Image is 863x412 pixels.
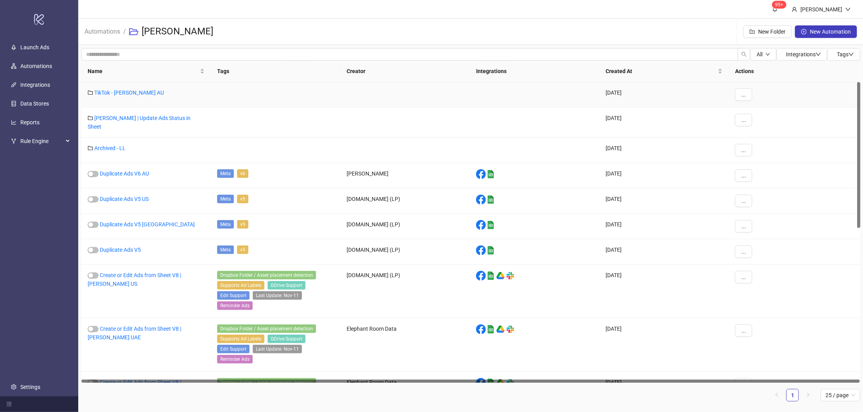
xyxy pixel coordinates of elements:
span: Dropbox Folder / Asset placement detection [217,378,316,387]
a: Launch Ads [20,45,49,51]
div: Elephant Room Data [340,318,470,372]
th: Creator [340,61,470,82]
span: v5 [237,195,248,203]
span: ... [741,274,746,280]
div: Page Size [821,389,860,401]
span: menu-fold [6,401,12,407]
span: Meta [217,220,234,229]
span: plus-circle [801,29,807,34]
div: [DOMAIN_NAME] (LP) [340,265,470,318]
div: [PERSON_NAME] [797,5,845,14]
th: Created At [599,61,729,82]
span: ... [741,91,746,98]
button: ... [735,271,752,283]
th: Actions [729,61,860,82]
span: Edit Support [217,291,250,300]
span: Name [88,67,198,75]
span: Last Update: Nov-11 [253,291,302,300]
button: ... [735,88,752,101]
button: left [771,389,783,401]
span: GDrive Support [268,335,306,343]
div: [DATE] [599,188,729,214]
button: ... [735,169,752,182]
span: New Automation [810,29,851,35]
span: ... [741,223,746,229]
button: ... [735,324,752,337]
span: right [806,392,811,397]
span: Created At [606,67,716,75]
button: ... [735,245,752,258]
span: folder-open [129,27,138,36]
span: folder [88,90,93,95]
span: Meta [217,195,234,203]
button: ... [735,114,752,126]
div: [DATE] [599,138,729,163]
span: search [741,52,747,57]
a: Create or Edit Ads from Sheet V8 | [PERSON_NAME] US [88,272,181,287]
span: down [816,52,821,57]
span: v5 [237,220,248,229]
li: Next Page [802,389,814,401]
span: down [845,7,851,12]
th: Name [81,61,211,82]
button: ... [735,195,752,207]
span: folder-add [750,29,755,34]
span: down [849,52,854,57]
a: Create or Edit Ads from Sheet V8 | [PERSON_NAME] UAE [88,326,181,340]
button: right [802,389,814,401]
span: fork [11,139,16,144]
span: down [766,52,770,57]
span: New Folder [758,29,786,35]
li: 1 [786,389,799,401]
span: All [757,51,762,57]
span: Meta [217,245,234,254]
div: [DOMAIN_NAME] (LP) [340,188,470,214]
a: Archived - LL [94,145,126,151]
span: ... [741,328,746,334]
span: Reminder Ads [217,355,253,364]
h3: [PERSON_NAME] [142,25,213,38]
div: [DATE] [599,265,729,318]
div: [DATE] [599,318,729,372]
a: Automations [20,63,52,70]
a: Duplicate Ads V5 [GEOGRAPHIC_DATA] [100,221,195,227]
button: Alldown [750,48,777,61]
span: v6 [237,169,248,178]
span: Dropbox Folder / Asset placement detection [217,271,316,279]
li: Previous Page [771,389,783,401]
div: [PERSON_NAME] [340,163,470,188]
span: ... [741,198,746,204]
th: Integrations [470,61,599,82]
th: Tags [211,61,340,82]
span: Dropbox Folder / Asset placement detection [217,324,316,333]
div: [DOMAIN_NAME] (LP) [340,239,470,265]
a: Integrations [20,82,50,88]
span: Edit Support [217,345,250,353]
div: [DATE] [599,214,729,239]
a: [PERSON_NAME] | Update Ads Status in Sheet [88,115,191,130]
div: [DOMAIN_NAME] (LP) [340,214,470,239]
span: left [775,392,779,397]
span: Supports Ad Labels [217,281,264,290]
div: [DATE] [599,163,729,188]
a: Create or Edit Ads from Sheet V8 | [PERSON_NAME] SG [88,379,181,394]
div: [DATE] [599,239,729,265]
a: Reports [20,120,40,126]
span: ... [741,147,746,153]
span: ... [741,117,746,123]
span: Rule Engine [20,134,63,149]
span: Tags [837,51,854,57]
span: Integrations [786,51,821,57]
button: ... [735,144,752,156]
span: ... [741,249,746,255]
button: Integrationsdown [777,48,827,61]
button: New Automation [795,25,857,38]
a: Duplicate Ads V5 [100,247,141,253]
span: Last Update: Nov-11 [253,345,302,353]
a: Settings [20,384,40,390]
div: [DATE] [599,82,729,107]
span: 25 / page [825,389,856,401]
a: Duplicate Ads V6 AU [100,170,149,177]
span: GDrive Support [268,281,306,290]
span: folder [88,115,93,121]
